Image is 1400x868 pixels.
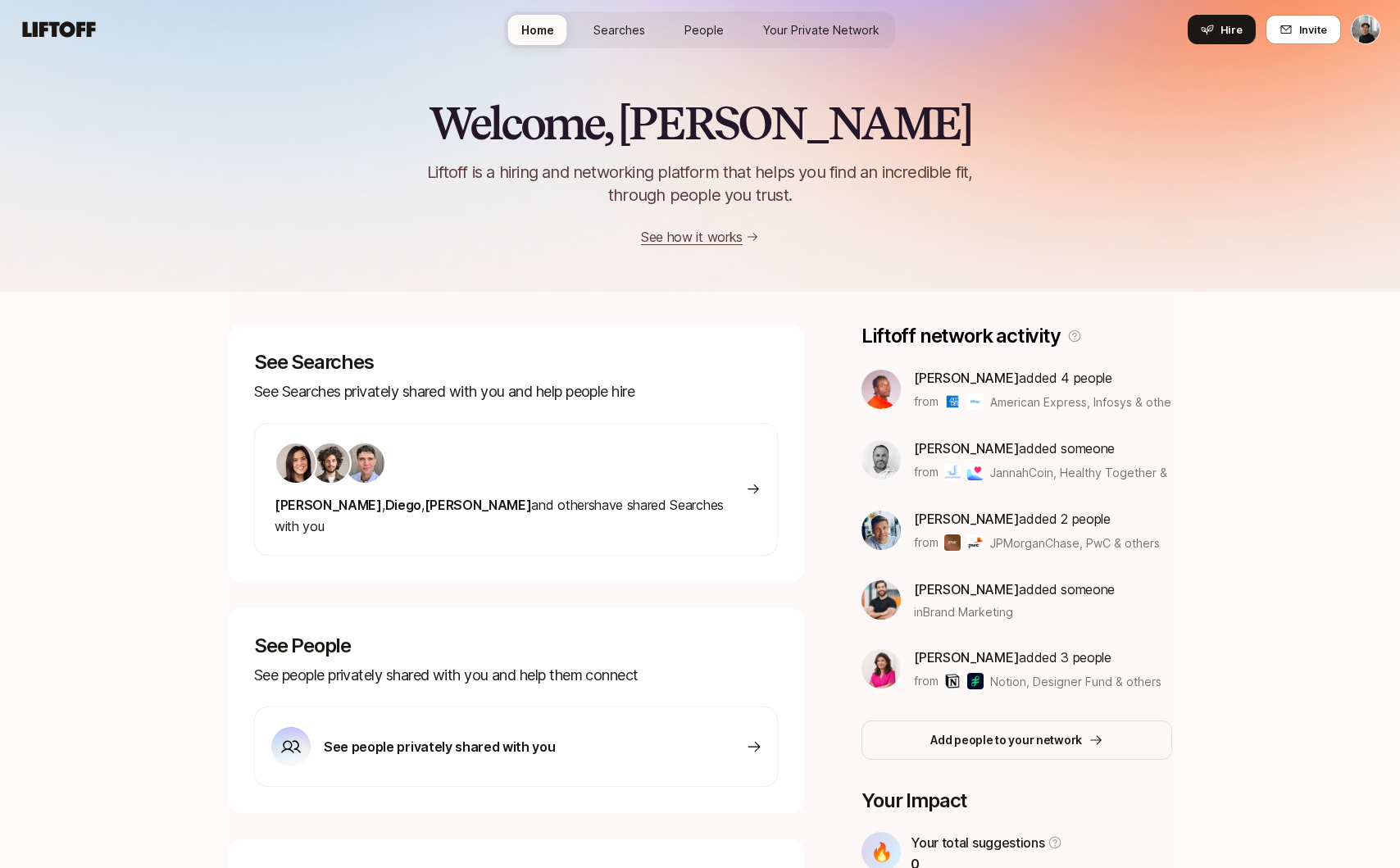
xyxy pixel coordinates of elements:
p: added someone [914,579,1115,600]
img: ACg8ocKEKRaDdLI4UrBIVgU4GlSDRsaw4FFi6nyNfamyhzdGAwDX=s160-c [861,511,901,550]
p: from [914,671,938,691]
p: See people privately shared with you [324,736,555,757]
img: PwC [967,534,984,551]
p: added 2 people [914,508,1160,529]
img: JannahCoin [944,464,961,480]
img: 51485a00_fd54_4cf9_856c_c539265443d0.jpg [861,370,901,409]
span: [PERSON_NAME] [914,370,1019,386]
span: , [421,497,425,513]
img: Billy Tseng [1352,16,1380,43]
img: 71d7b91d_d7cb_43b4_a7ea_a9b2f2cc6e03.jpg [276,443,316,483]
img: JPMorganChase [944,534,961,551]
p: from [914,392,938,411]
img: American Express [944,393,961,410]
button: Invite [1266,15,1341,44]
span: Hire [1220,21,1243,38]
img: Designer Fund [967,673,984,689]
a: Your Private Network [750,15,893,45]
p: added 4 people [914,367,1170,389]
img: Infosys [967,393,984,410]
p: added someone [914,438,1170,459]
h2: Welcome, [PERSON_NAME] [429,98,972,148]
span: Notion, Designer Fund & others [990,673,1161,690]
span: in Brand Marketing [914,603,1013,620]
span: American Express, Infosys & others [990,395,1181,409]
span: [PERSON_NAME] [914,649,1019,666]
p: See Searches privately shared with you and help people hire [254,380,778,403]
a: See how it works [641,229,743,245]
img: Healthy Together [967,464,984,480]
span: [PERSON_NAME] [914,581,1019,598]
p: See people privately shared with you and help them connect [254,664,778,687]
span: People [684,21,724,39]
p: from [914,533,938,552]
a: People [671,15,737,45]
p: See Searches [254,351,778,374]
button: Hire [1188,15,1256,44]
span: Invite [1299,21,1327,38]
span: , [382,497,385,513]
p: Liftoff network activity [861,325,1060,348]
img: 64349cb3_d805_4e48_8fe1_474e7050d9fa.jpg [861,580,901,620]
p: from [914,462,938,482]
p: Your Impact [861,789,1172,812]
span: JannahCoin, Healthy Together & others [990,466,1206,479]
span: Your Private Network [763,21,880,39]
a: Home [508,15,567,45]
img: ACg8ocKxMBNOtkKqpyQYhhL-PCSmfIroky5yZvp1LltB7-fChGmeTS5N=s160-c [345,443,384,483]
img: 9249c225_a082_46be_8bf6_cf72d472fc9e.jpg [861,440,901,479]
p: Add people to your network [930,730,1082,750]
a: Searches [580,15,658,45]
span: Home [521,21,554,39]
p: See People [254,634,778,657]
p: added 3 people [914,647,1161,668]
img: 9e09e871_5697_442b_ae6e_b16e3f6458f8.jpg [861,649,901,688]
span: and others have shared Searches with you [275,497,724,534]
p: Your total suggestions [911,832,1044,853]
span: [PERSON_NAME] [425,497,532,513]
button: Billy Tseng [1351,15,1380,44]
span: [PERSON_NAME] [914,511,1019,527]
img: ACg8ocIoEleZoKxMOtRscyH5__06YKjbVRjbxnpxBYqBnoVMWgqGuqZf=s160-c [311,443,350,483]
span: Diego [385,497,421,513]
p: Liftoff is a hiring and networking platform that helps you find an incredible fit, through people... [407,161,993,207]
span: JPMorganChase, PwC & others [990,534,1160,552]
span: [PERSON_NAME] [275,497,382,513]
span: [PERSON_NAME] [914,440,1019,457]
button: Add people to your network [861,720,1172,760]
img: Notion [944,673,961,689]
span: Searches [593,21,645,39]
